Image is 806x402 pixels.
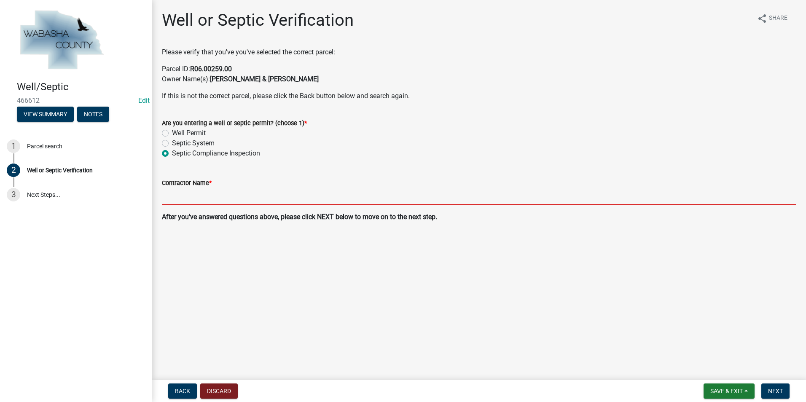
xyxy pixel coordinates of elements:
[761,383,790,399] button: Next
[17,96,135,105] span: 466612
[7,188,20,201] div: 3
[210,75,319,83] strong: [PERSON_NAME] & [PERSON_NAME]
[168,383,197,399] button: Back
[162,180,212,186] label: Contractor Name
[172,148,260,158] label: Septic Compliance Inspection
[77,107,109,122] button: Notes
[7,163,20,177] div: 2
[769,13,787,24] span: Share
[17,111,74,118] wm-modal-confirm: Summary
[768,388,783,394] span: Next
[710,388,743,394] span: Save & Exit
[190,65,232,73] strong: R06.00259.00
[17,81,145,93] h4: Well/Septic
[77,111,109,118] wm-modal-confirm: Notes
[750,10,794,27] button: shareShare
[27,167,93,173] div: Well or Septic Verification
[172,138,215,148] label: Septic System
[757,13,767,24] i: share
[17,9,106,72] img: Wabasha County, Minnesota
[162,64,796,84] p: Parcel ID: Owner Name(s):
[162,213,437,221] strong: After you've answered questions above, please click NEXT below to move on to the next step.
[138,96,150,105] a: Edit
[162,91,796,101] p: If this is not the correct parcel, please click the Back button below and search again.
[27,143,62,149] div: Parcel search
[162,10,354,30] h1: Well or Septic Verification
[200,383,238,399] button: Discard
[162,47,796,57] p: Please verify that you've you've selected the correct parcel:
[172,128,206,138] label: Well Permit
[162,121,307,126] label: Are you entering a well or septic permit? (choose 1)
[704,383,755,399] button: Save & Exit
[175,388,190,394] span: Back
[7,139,20,153] div: 1
[17,107,74,122] button: View Summary
[138,96,150,105] wm-modal-confirm: Edit Application Number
